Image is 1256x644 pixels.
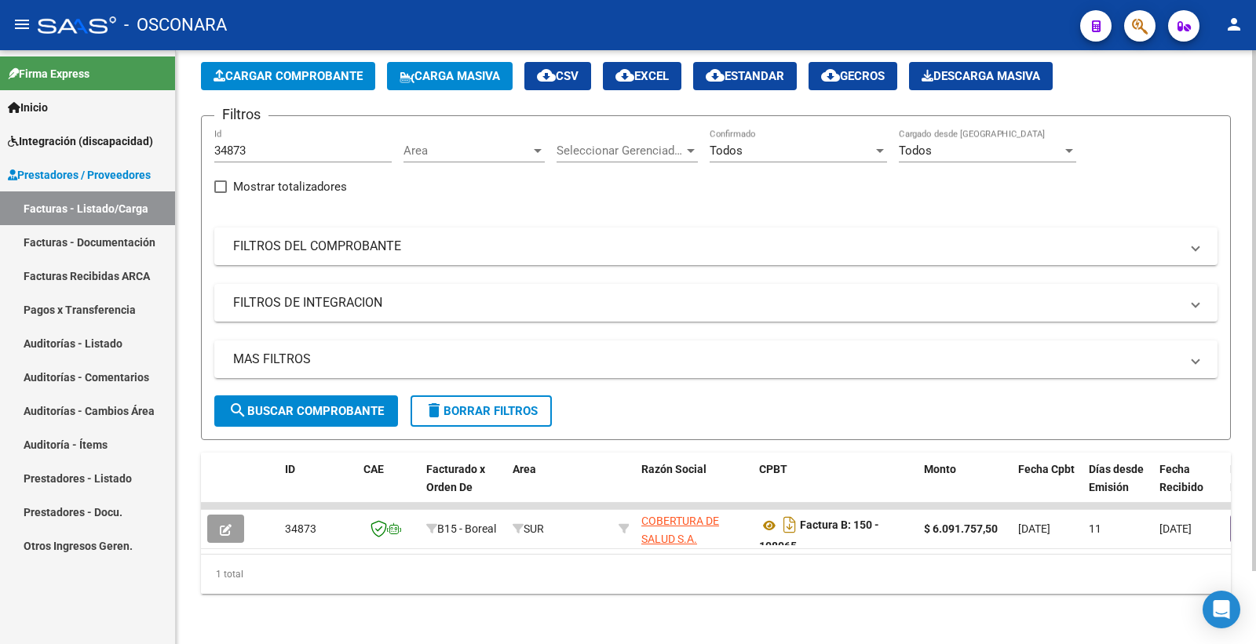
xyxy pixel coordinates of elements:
[1089,522,1101,535] span: 11
[513,522,544,535] span: SUR
[403,144,531,158] span: Area
[201,62,375,90] button: Cargar Comprobante
[214,340,1218,378] mat-expansion-panel-header: MAS FILTROS
[924,463,956,475] span: Monto
[635,453,753,522] datatable-header-cell: Razón Social
[922,69,1040,83] span: Descarga Masiva
[285,522,316,535] span: 34873
[8,166,151,184] span: Prestadores / Proveedores
[524,62,591,90] button: CSV
[233,294,1180,311] mat-panel-title: FILTROS DE INTEGRACION
[13,15,31,34] mat-icon: menu
[233,177,347,196] span: Mostrar totalizadores
[1018,522,1050,535] span: [DATE]
[759,463,787,475] span: CPBT
[233,238,1180,255] mat-panel-title: FILTROS DEL COMPROBANTE
[124,8,227,42] span: - OSCONARA
[537,66,556,85] mat-icon: cloud_download
[233,351,1180,368] mat-panel-title: MAS FILTROS
[506,453,612,522] datatable-header-cell: Area
[214,104,268,126] h3: Filtros
[706,69,784,83] span: Estandar
[1159,463,1203,493] span: Fecha Recibido
[228,404,384,418] span: Buscar Comprobante
[8,99,48,116] span: Inicio
[899,144,932,158] span: Todos
[780,512,800,537] i: Descargar documento
[1159,522,1192,535] span: [DATE]
[214,227,1218,265] mat-expansion-panel-header: FILTROS DEL COMPROBANTE
[909,62,1053,90] button: Descarga Masiva
[1225,15,1243,34] mat-icon: person
[909,62,1053,90] app-download-masive: Descarga masiva de comprobantes (adjuntos)
[557,144,684,158] span: Seleccionar Gerenciador
[918,453,1012,522] datatable-header-cell: Monto
[615,66,634,85] mat-icon: cloud_download
[753,453,918,522] datatable-header-cell: CPBT
[537,69,579,83] span: CSV
[214,395,398,427] button: Buscar Comprobante
[363,463,384,475] span: CAE
[706,66,725,85] mat-icon: cloud_download
[201,555,1231,594] div: 1 total
[420,453,506,522] datatable-header-cell: Facturado x Orden De
[603,62,681,90] button: EXCEL
[425,404,538,418] span: Borrar Filtros
[214,69,363,83] span: Cargar Comprobante
[400,69,500,83] span: Carga Masiva
[759,519,879,553] strong: Factura B: 150 - 108065
[809,62,897,90] button: Gecros
[1153,453,1224,522] datatable-header-cell: Fecha Recibido
[1089,463,1144,493] span: Días desde Emisión
[641,463,706,475] span: Razón Social
[285,463,295,475] span: ID
[1083,453,1153,522] datatable-header-cell: Días desde Emisión
[426,463,485,493] span: Facturado x Orden De
[924,522,998,535] strong: $ 6.091.757,50
[228,401,247,420] mat-icon: search
[615,69,669,83] span: EXCEL
[279,453,357,522] datatable-header-cell: ID
[437,522,496,535] span: B15 - Boreal
[513,463,536,475] span: Area
[214,284,1218,322] mat-expansion-panel-header: FILTROS DE INTEGRACION
[710,144,743,158] span: Todos
[821,66,840,85] mat-icon: cloud_download
[641,515,719,545] span: COBERTURA DE SALUD S.A.
[8,133,153,150] span: Integración (discapacidad)
[1018,463,1075,475] span: Fecha Cpbt
[425,401,444,420] mat-icon: delete
[693,62,797,90] button: Estandar
[821,69,885,83] span: Gecros
[641,512,747,545] div: 30707761896
[411,395,552,427] button: Borrar Filtros
[387,62,513,90] button: Carga Masiva
[8,65,89,82] span: Firma Express
[1012,453,1083,522] datatable-header-cell: Fecha Cpbt
[1203,591,1240,628] div: Open Intercom Messenger
[357,453,420,522] datatable-header-cell: CAE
